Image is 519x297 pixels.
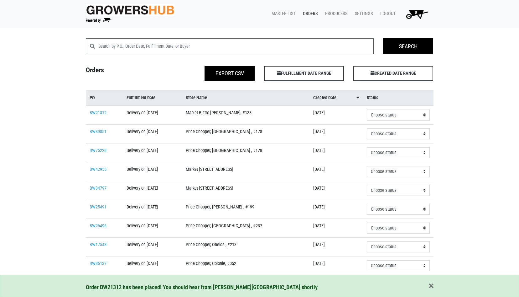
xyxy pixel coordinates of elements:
span: CREATED DATE RANGE [353,66,433,81]
td: Delivery on [DATE] [123,200,182,219]
span: Status [367,94,378,101]
td: Market Bistro [PERSON_NAME], #138 [182,105,309,125]
a: 0 [398,8,433,20]
a: PO [90,94,119,101]
td: Market [STREET_ADDRESS] [182,162,309,181]
td: Delivery on [DATE] [123,162,182,181]
td: Price Chopper, [GEOGRAPHIC_DATA] , #237 [182,219,309,237]
span: PO [90,94,95,101]
img: Cart [403,8,431,20]
td: Delivery on [DATE] [123,143,182,162]
div: Order BW21312 has been placed! You should hear from [PERSON_NAME][GEOGRAPHIC_DATA] shortly [86,283,433,292]
td: Price Chopper, [GEOGRAPHIC_DATA] , #178 [182,124,309,143]
span: Store Name [186,94,207,101]
td: [DATE] [309,219,363,237]
span: Fulfillment Date [127,94,155,101]
span: 0 [415,10,417,15]
td: Delivery on [DATE] [123,124,182,143]
a: Status [367,94,429,101]
a: Created Date [313,94,359,101]
button: Export CSV [205,66,255,81]
a: BW76228 [90,148,106,153]
a: BW86137 [90,261,106,266]
td: [DATE] [309,124,363,143]
td: Delivery on [DATE] [123,105,182,125]
td: Price Chopper, [GEOGRAPHIC_DATA] , #178 [182,143,309,162]
span: FULFILLMENT DATE RANGE [264,66,344,81]
a: BW89851 [90,129,106,134]
td: Price Chopper, Colonie, #052 [182,256,309,275]
td: Delivery on [DATE] [123,181,182,200]
td: [DATE] [309,162,363,181]
span: Created Date [313,94,336,101]
td: [DATE] [309,200,363,219]
img: Powered by Big Wheelbarrow [86,18,112,23]
a: Fulfillment Date [127,94,179,101]
a: BW42955 [90,167,106,172]
a: BW21312 [90,110,106,116]
h4: Orders [81,66,170,78]
a: Producers [320,8,350,20]
td: Delivery on [DATE] [123,237,182,256]
td: Price Chopper, Oneida , #213 [182,237,309,256]
td: Price Chopper, [PERSON_NAME] , #199 [182,200,309,219]
input: Search [383,38,433,54]
a: Store Name [186,94,305,101]
img: original-fc7597fdc6adbb9d0e2ae620e786d1a2.jpg [86,4,175,16]
td: Delivery on [DATE] [123,219,182,237]
td: Delivery on [DATE] [123,256,182,275]
td: Market [STREET_ADDRESS] [182,181,309,200]
a: Master List [267,8,298,20]
a: BW34797 [90,186,106,191]
a: BW25491 [90,204,106,210]
td: [DATE] [309,181,363,200]
input: Search by P.O., Order Date, Fulfillment Date, or Buyer [98,38,374,54]
a: Logout [375,8,398,20]
td: [DATE] [309,105,363,125]
td: [DATE] [309,256,363,275]
a: BW26496 [90,223,106,229]
a: Orders [298,8,320,20]
td: [DATE] [309,237,363,256]
td: [DATE] [309,143,363,162]
a: BW17548 [90,242,106,247]
a: Settings [350,8,375,20]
